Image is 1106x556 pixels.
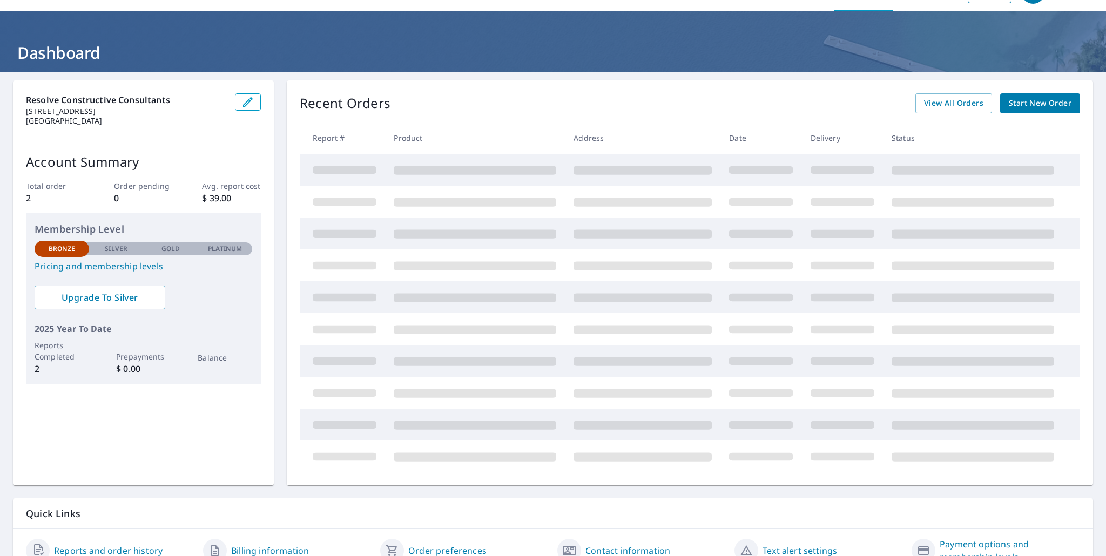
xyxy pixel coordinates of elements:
a: View All Orders [915,93,992,113]
p: Resolve Constructive Consultants [26,93,226,106]
p: 0 [114,192,173,205]
th: Product [385,122,565,154]
h1: Dashboard [13,42,1093,64]
p: 2 [35,362,89,375]
p: Bronze [49,244,76,254]
p: Recent Orders [300,93,390,113]
th: Report # [300,122,385,154]
p: Membership Level [35,222,252,236]
p: Balance [198,352,252,363]
p: [STREET_ADDRESS] [26,106,226,116]
a: Start New Order [1000,93,1080,113]
p: Gold [161,244,180,254]
th: Date [720,122,801,154]
span: View All Orders [924,97,983,110]
p: Account Summary [26,152,261,172]
th: Status [883,122,1063,154]
p: Platinum [208,244,242,254]
p: 2025 Year To Date [35,322,252,335]
span: Start New Order [1009,97,1071,110]
p: Silver [105,244,127,254]
th: Delivery [802,122,883,154]
th: Address [565,122,720,154]
p: 2 [26,192,85,205]
p: Prepayments [116,351,171,362]
p: $ 0.00 [116,362,171,375]
p: Order pending [114,180,173,192]
p: $ 39.00 [202,192,261,205]
p: Reports Completed [35,340,89,362]
p: Total order [26,180,85,192]
p: [GEOGRAPHIC_DATA] [26,116,226,126]
a: Upgrade To Silver [35,286,165,309]
a: Pricing and membership levels [35,260,252,273]
span: Upgrade To Silver [43,291,157,303]
p: Avg. report cost [202,180,261,192]
p: Quick Links [26,507,1080,520]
